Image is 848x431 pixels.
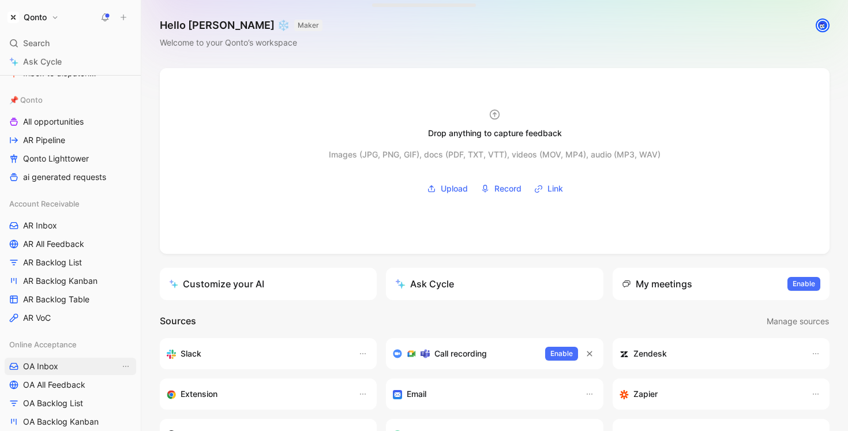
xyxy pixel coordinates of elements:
[5,91,136,186] div: 📌 QontoAll opportunitiesAR PipelineQonto Lighttowerai generated requests
[441,182,468,196] span: Upload
[5,309,136,327] a: AR VoC
[9,339,77,350] span: Online Acceptance
[5,217,136,234] a: AR Inbox
[386,268,603,300] button: Ask Cycle
[766,314,830,329] button: Manage sources
[407,387,426,401] h3: Email
[5,395,136,412] a: OA Backlog List
[5,91,136,108] div: 📌 Qonto
[167,347,347,361] div: Sync your customers, send feedback and get updates in Slack
[329,148,661,162] div: Images (JPG, PNG, GIF), docs (PDF, TXT, VTT), videos (MOV, MP4), audio (MP3, WAV)
[181,347,201,361] h3: Slack
[167,387,347,401] div: Capture feedback from anywhere on the web
[7,12,19,23] img: Qonto
[5,336,136,353] div: Online Acceptance
[23,275,97,287] span: AR Backlog Kanban
[169,277,264,291] div: Customize your AI
[545,347,578,361] button: Enable
[23,416,99,428] span: OA Backlog Kanban
[5,413,136,430] a: OA Backlog Kanban
[5,35,136,52] div: Search
[620,347,800,361] div: Sync customers and create docs
[622,277,692,291] div: My meetings
[23,257,82,268] span: AR Backlog List
[5,254,136,271] a: AR Backlog List
[9,94,43,106] span: 📌 Qonto
[5,272,136,290] a: AR Backlog Kanban
[395,277,454,291] div: Ask Cycle
[5,358,136,375] a: OA InboxView actions
[23,134,65,146] span: AR Pipeline
[393,347,535,361] div: Record & transcribe meetings from Zoom, Meet & Teams.
[5,168,136,186] a: ai generated requests
[9,198,80,209] span: Account Receivable
[23,55,62,69] span: Ask Cycle
[393,387,573,401] div: Forward emails to your feedback inbox
[428,126,562,140] div: Drop anything to capture feedback
[294,20,322,31] button: MAKER
[5,195,136,212] div: Account Receivable
[434,347,487,361] h3: Call recording
[633,387,658,401] h3: Zapier
[23,36,50,50] span: Search
[5,150,136,167] a: Qonto Lighttower
[23,153,89,164] span: Qonto Lighttower
[23,220,57,231] span: AR Inbox
[23,238,84,250] span: AR All Feedback
[5,9,62,25] button: QontoQonto
[620,387,800,401] div: Capture feedback from thousands of sources with Zapier (survey results, recordings, sheets, etc).
[23,116,84,128] span: All opportunities
[23,361,58,372] span: OA Inbox
[817,20,828,31] img: avatar
[23,379,85,391] span: OA All Feedback
[23,171,106,183] span: ai generated requests
[23,294,89,305] span: AR Backlog Table
[5,195,136,327] div: Account ReceivableAR InboxAR All FeedbackAR Backlog ListAR Backlog KanbanAR Backlog TableAR VoC
[423,180,472,197] button: Upload
[476,180,526,197] button: Record
[767,314,829,328] span: Manage sources
[5,376,136,393] a: OA All Feedback
[160,314,196,329] h2: Sources
[5,235,136,253] a: AR All Feedback
[160,18,322,32] h1: Hello [PERSON_NAME] ❄️
[24,12,47,23] h1: Qonto
[550,348,573,359] span: Enable
[94,69,122,78] span: 🛠️ Tools
[793,278,815,290] span: Enable
[160,268,377,300] a: Customize your AI
[494,182,521,196] span: Record
[5,132,136,149] a: AR Pipeline
[120,361,132,372] button: View actions
[23,398,83,409] span: OA Backlog List
[547,182,563,196] span: Link
[787,277,820,291] button: Enable
[633,347,667,361] h3: Zendesk
[5,53,136,70] a: Ask Cycle
[5,291,136,308] a: AR Backlog Table
[160,36,322,50] div: Welcome to your Qonto’s workspace
[530,180,567,197] button: Link
[23,312,51,324] span: AR VoC
[181,387,217,401] h3: Extension
[5,113,136,130] a: All opportunities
